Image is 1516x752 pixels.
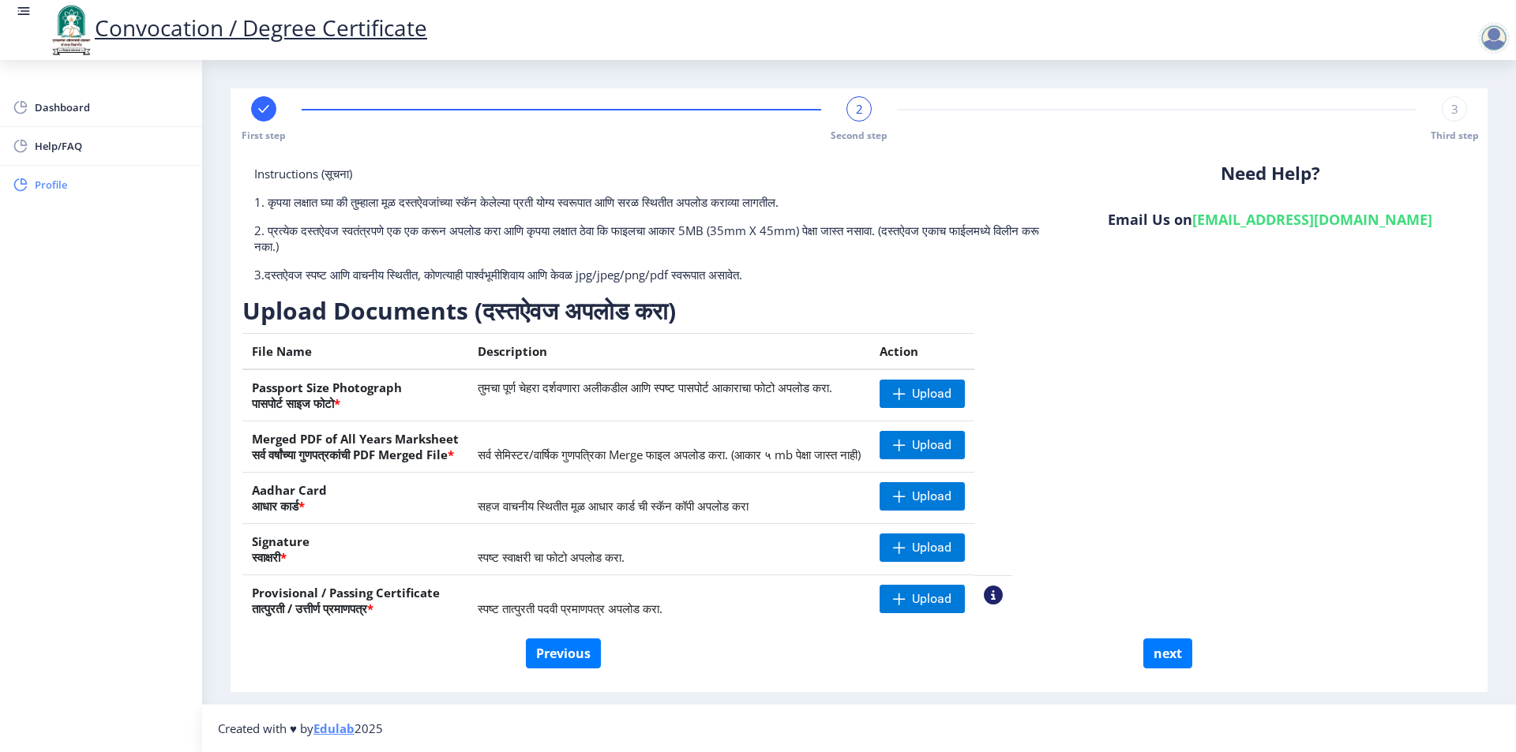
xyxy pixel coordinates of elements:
b: Need Help? [1221,161,1320,185]
span: Upload [912,488,951,504]
p: 3.दस्तऐवज स्पष्ट आणि वाचनीय स्थितीत, कोणत्याही पार्श्वभूमीशिवाय आणि केवळ jpg/jpeg/png/pdf स्वरूपा... [254,267,1053,282]
th: Merged PDF of All Years Marksheet सर्व वर्षांच्या गुणपत्रकांची PDF Merged File [242,421,468,473]
span: Profile [35,175,189,194]
img: logo [47,3,95,57]
a: Edulab [313,720,355,736]
span: Created with ♥ by 2025 [218,720,383,736]
span: 2 [856,101,863,117]
a: Convocation / Degree Certificate [47,13,427,43]
a: [EMAIL_ADDRESS][DOMAIN_NAME] [1192,210,1432,229]
span: स्पष्ट स्वाक्षरी चा फोटो अपलोड करा. [478,549,625,565]
th: Provisional / Passing Certificate तात्पुरती / उत्तीर्ण प्रमाणपत्र [242,575,468,627]
span: स्पष्ट तात्पुरती पदवी प्रमाणपत्र अपलोड करा. [478,600,662,616]
p: 2. प्रत्येक दस्तऐवज स्वतंत्रपणे एक एक करून अपलोड करा आणि कृपया लक्षात ठेवा कि फाइलचा आकार 5MB (35... [254,223,1053,254]
p: 1. कृपया लक्षात घ्या की तुम्हाला मूळ दस्तऐवजांच्या स्कॅन केलेल्या प्रती योग्य स्वरूपात आणि सरळ स्... [254,194,1053,210]
span: Third step [1431,129,1479,142]
span: सहज वाचनीय स्थितीत मूळ आधार कार्ड ची स्कॅन कॉपी अपलोड करा [478,498,749,514]
button: Previous [526,638,601,668]
span: 3 [1451,101,1458,117]
th: Action [870,334,974,370]
th: Description [468,334,870,370]
span: First step [242,129,286,142]
span: Upload [912,386,951,402]
span: Second step [831,129,887,142]
th: Signature स्वाक्षरी [242,524,468,575]
span: Upload [912,591,951,607]
button: next [1143,638,1192,668]
span: Dashboard [35,98,189,117]
nb-action: View Sample PDC [984,586,1003,604]
th: Passport Size Photograph पासपोर्ट साइज फोटो [242,369,468,421]
h6: Email Us on [1076,210,1464,229]
th: File Name [242,334,468,370]
span: सर्व सेमिस्टर/वार्षिक गुणपत्रिका Merge फाइल अपलोड करा. (आकार ५ mb पेक्षा जास्त नाही) [478,447,861,462]
span: Instructions (सूचना) [254,166,352,181]
th: Aadhar Card आधार कार्ड [242,473,468,524]
span: Upload [912,437,951,453]
h3: Upload Documents (दस्तऐवज अपलोड करा) [242,295,1012,327]
span: Help/FAQ [35,137,189,155]
td: तुमचा पूर्ण चेहरा दर्शवणारा अलीकडील आणि स्पष्ट पासपोर्ट आकाराचा फोटो अपलोड करा. [468,369,870,421]
span: Upload [912,540,951,556]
